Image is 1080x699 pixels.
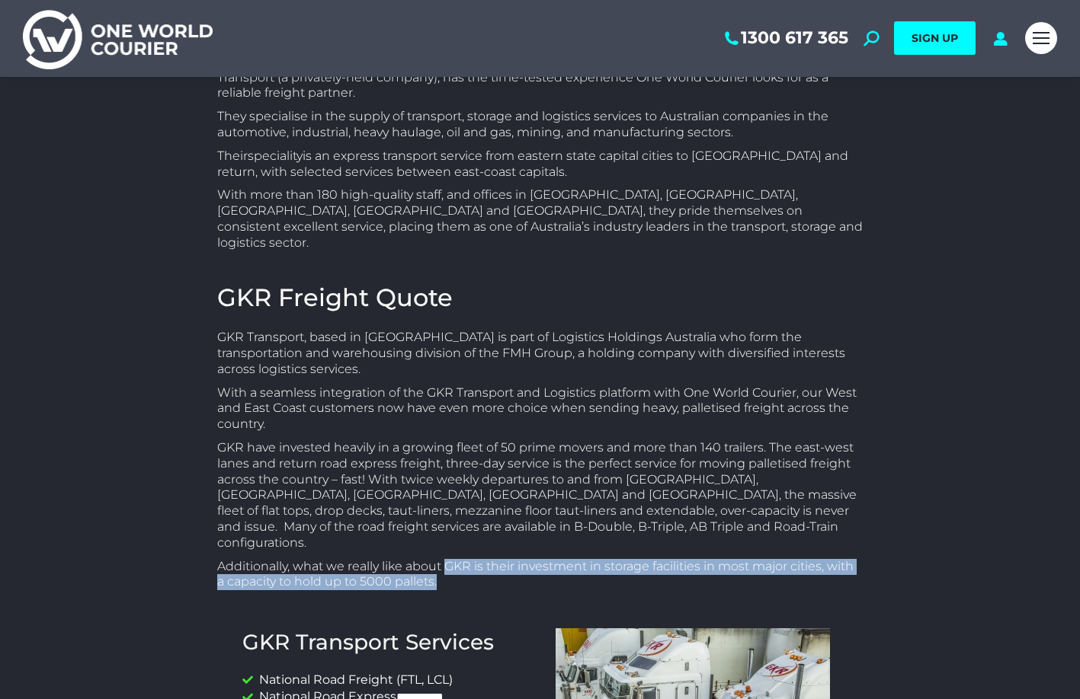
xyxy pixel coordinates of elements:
p: Their is an express transport service from eastern state capital cities to [GEOGRAPHIC_DATA] and ... [217,148,864,180]
a: SIGN UP [894,21,976,55]
p: With a seamless integration of the GKR Transport and Logistics platform with One World Courier, o... [217,385,864,432]
span: SIGN UP [912,31,958,45]
h2: GKR Freight Quote [217,282,864,314]
p: They specialise in the supply of transport, storage and logistics services to Australian companie... [217,109,864,141]
p: Additionally, what we really like about GKR is their investment in storage facilities in most maj... [217,559,864,591]
p: GKR Transport, based in [GEOGRAPHIC_DATA] is part of Logistics Holdings Australia who form the tr... [217,330,864,377]
a: 1300 617 365 [722,28,848,48]
span: National Road Freight (FTL, LCL) [255,672,453,688]
h2: GKR Transport Services [242,628,533,656]
img: One World Courier [23,8,213,69]
p: With more than 30 years’ experience in the supply of transport, storage and logistics services, G... [217,54,864,101]
p: With more than 180 high-quality staff, and offices in [GEOGRAPHIC_DATA], [GEOGRAPHIC_DATA], [GEOG... [217,187,864,251]
a: Mobile menu icon [1025,22,1057,54]
span: speciality [248,148,303,163]
p: GKR have invested heavily in a growing fleet of 50 prime movers and more than 140 trailers. The e... [217,440,864,551]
